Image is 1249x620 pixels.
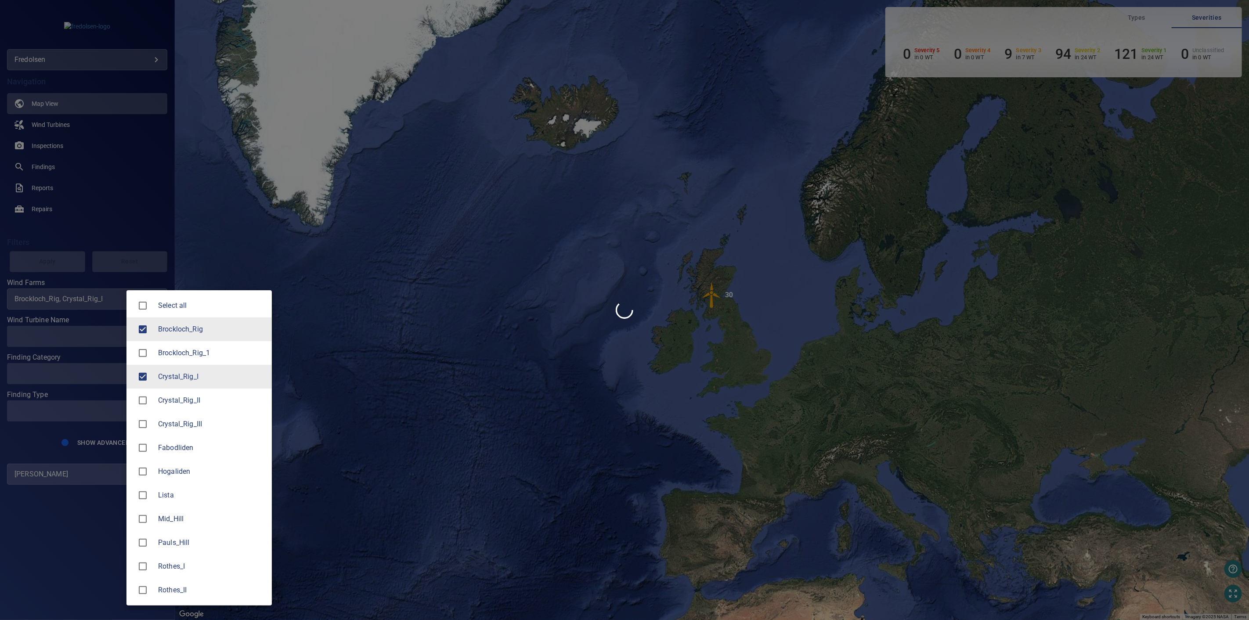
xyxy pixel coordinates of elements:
[158,324,265,335] div: Wind Farms Brockloch_Rig
[158,466,265,477] div: Wind Farms Hogaliden
[134,368,152,386] span: Crystal_Rig_I
[158,561,265,572] div: Wind Farms Rothes_I
[158,490,265,501] div: Wind Farms Lista
[158,466,265,477] span: Hogaliden
[134,344,152,362] span: Brockloch_Rig_1
[158,419,265,429] span: Crystal_Rig_III
[158,514,265,524] span: Mid_Hill
[134,510,152,528] span: Mid_Hill
[134,557,152,576] span: Rothes_I
[126,290,272,606] ul: Brockloch_Rig, Crystal_Rig_I
[134,439,152,457] span: Fabodliden
[134,533,152,552] span: Pauls_Hill
[158,371,265,382] div: Wind Farms Crystal_Rig_I
[158,300,265,311] span: Select all
[158,537,265,548] span: Pauls_Hill
[158,514,265,524] div: Wind Farms Mid_Hill
[158,348,265,358] div: Wind Farms Brockloch_Rig_1
[134,320,152,339] span: Brockloch_Rig
[158,443,265,453] div: Wind Farms Fabodliden
[158,395,265,406] span: Crystal_Rig_II
[158,443,265,453] span: Fabodliden
[158,537,265,548] div: Wind Farms Pauls_Hill
[158,585,265,595] span: Rothes_II
[158,585,265,595] div: Wind Farms Rothes_II
[158,371,265,382] span: Crystal_Rig_I
[134,581,152,599] span: Rothes_II
[158,348,265,358] span: Brockloch_Rig_1
[158,419,265,429] div: Wind Farms Crystal_Rig_III
[158,490,265,501] span: Lista
[134,415,152,433] span: Crystal_Rig_III
[158,324,265,335] span: Brockloch_Rig
[134,462,152,481] span: Hogaliden
[134,391,152,410] span: Crystal_Rig_II
[158,561,265,572] span: Rothes_I
[158,395,265,406] div: Wind Farms Crystal_Rig_II
[134,486,152,505] span: Lista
